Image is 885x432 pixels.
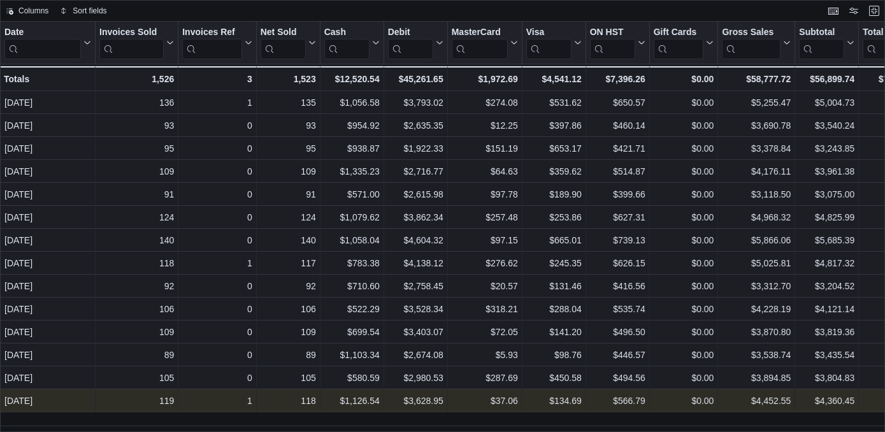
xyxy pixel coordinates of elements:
div: 0 [182,118,252,133]
div: 0 [182,301,252,317]
div: 0 [182,324,252,340]
div: $3,435.54 [799,347,854,363]
div: Totals [4,71,91,87]
div: $288.04 [526,301,582,317]
div: Net Sold [261,27,306,39]
div: $665.01 [526,233,582,248]
div: $627.31 [590,210,645,225]
div: $739.13 [590,233,645,248]
div: $98.76 [526,347,582,363]
div: $3,819.36 [799,324,854,340]
div: [DATE] [4,278,91,294]
div: $131.46 [526,278,582,294]
div: $3,075.00 [799,187,854,202]
div: ON HST [590,27,635,59]
div: Date [4,27,81,59]
div: 89 [99,347,174,363]
div: $522.29 [324,301,380,317]
button: Columns [1,3,54,18]
div: $0.00 [654,210,714,225]
div: $450.58 [526,370,582,385]
div: Subtotal [799,27,844,39]
button: Sort fields [55,3,112,18]
div: [DATE] [4,233,91,248]
div: 105 [99,370,174,385]
div: 91 [261,187,316,202]
div: [DATE] [4,393,91,408]
div: Gift Card Sales [654,27,704,59]
div: $1,972.69 [452,71,518,87]
div: $416.56 [590,278,645,294]
div: Net Sold [261,27,306,59]
div: $4,817.32 [799,256,854,271]
div: $5,025.81 [722,256,791,271]
div: $4,604.32 [388,233,443,248]
div: $276.62 [452,256,518,271]
div: $3,628.95 [388,393,443,408]
div: 1,523 [261,71,316,87]
div: $1,056.58 [324,95,380,110]
div: Invoices Sold [99,27,164,59]
div: $7,396.26 [590,71,645,87]
div: 91 [99,187,174,202]
div: $496.50 [590,324,645,340]
div: 0 [182,278,252,294]
div: 0 [182,187,252,202]
div: Cash [324,27,370,39]
div: $3,378.84 [722,141,791,156]
div: $274.08 [452,95,518,110]
button: Invoices Ref [182,27,252,59]
button: Gift Cards [654,27,714,59]
div: $1,126.54 [324,393,380,408]
div: $1,079.62 [324,210,380,225]
div: $531.62 [526,95,582,110]
div: Debit [388,27,433,39]
div: $4,138.12 [388,256,443,271]
div: $2,635.35 [388,118,443,133]
div: $1,103.34 [324,347,380,363]
div: $4,968.32 [722,210,791,225]
div: $2,674.08 [388,347,443,363]
div: $2,615.98 [388,187,443,202]
div: $3,540.24 [799,118,854,133]
div: $710.60 [324,278,380,294]
div: $0.00 [654,118,714,133]
div: 1 [182,95,252,110]
div: 95 [99,141,174,156]
div: $245.35 [526,256,582,271]
div: $3,538.74 [722,347,791,363]
button: Invoices Sold [99,27,174,59]
div: Gross Sales [722,27,781,39]
div: $4,452.55 [722,393,791,408]
div: $535.74 [590,301,645,317]
div: 3 [182,71,252,87]
div: $3,528.34 [388,301,443,317]
button: Net Sold [261,27,316,59]
span: Columns [18,6,48,16]
div: $141.20 [526,324,582,340]
div: Invoices Ref [182,27,241,39]
div: $3,690.78 [722,118,791,133]
div: $20.57 [452,278,518,294]
div: $0.00 [654,187,714,202]
div: 109 [261,324,316,340]
div: 0 [182,210,252,225]
div: 117 [261,256,316,271]
div: $58,777.72 [722,71,791,87]
div: 106 [261,301,316,317]
div: Date [4,27,81,39]
div: $64.63 [452,164,518,179]
div: $1,058.04 [324,233,380,248]
div: $97.15 [452,233,518,248]
div: $0.00 [654,301,714,317]
div: $0.00 [654,278,714,294]
div: $650.57 [590,95,645,110]
div: $0.00 [654,393,714,408]
div: 89 [261,347,316,363]
div: $3,243.85 [799,141,854,156]
div: 0 [182,164,252,179]
div: 124 [99,210,174,225]
div: $0.00 [654,256,714,271]
div: 109 [99,324,174,340]
div: $580.59 [324,370,380,385]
